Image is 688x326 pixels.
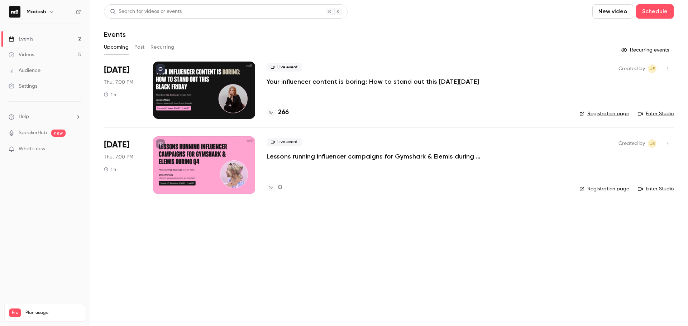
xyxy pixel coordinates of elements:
[110,8,182,15] div: Search for videos or events
[592,4,633,19] button: New video
[9,113,81,121] li: help-dropdown-opener
[72,146,81,152] iframe: Noticeable Trigger
[278,108,289,117] h4: 266
[104,154,133,161] span: Thu, 7:00 PM
[650,139,655,148] span: JE
[134,42,145,53] button: Past
[9,35,33,43] div: Events
[9,51,34,58] div: Videos
[104,79,133,86] span: Thu, 7:00 PM
[648,64,656,73] span: Jack Eaton
[636,4,674,19] button: Schedule
[267,138,302,146] span: Live event
[19,145,46,153] span: What's new
[25,310,81,316] span: Plan usage
[104,30,126,39] h1: Events
[104,64,129,76] span: [DATE]
[9,83,37,90] div: Settings
[579,185,629,193] a: Registration page
[267,183,282,193] a: 0
[618,139,645,148] span: Created by
[9,308,21,317] span: Pro
[9,67,40,74] div: Audience
[618,44,674,56] button: Recurring events
[579,110,629,117] a: Registration page
[19,113,29,121] span: Help
[267,108,289,117] a: 266
[150,42,175,53] button: Recurring
[104,136,142,194] div: Sep 18 Thu, 7:00 PM (Europe/London)
[104,166,116,172] div: 1 h
[650,64,655,73] span: JE
[9,6,20,18] img: Modash
[104,42,129,53] button: Upcoming
[19,129,47,137] a: SpeakerHub
[267,77,479,86] a: Your influencer content is boring: How to stand out this [DATE][DATE]
[648,139,656,148] span: Jack Eaton
[638,185,674,193] a: Enter Studio
[267,63,302,72] span: Live event
[104,62,142,119] div: Aug 28 Thu, 7:00 PM (Europe/London)
[104,139,129,151] span: [DATE]
[267,152,482,161] a: Lessons running influencer campaigns for Gymshark & Elemis during Q4
[638,110,674,117] a: Enter Studio
[51,130,66,137] span: new
[278,183,282,193] h4: 0
[104,92,116,97] div: 1 h
[27,8,46,15] h6: Modash
[618,64,645,73] span: Created by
